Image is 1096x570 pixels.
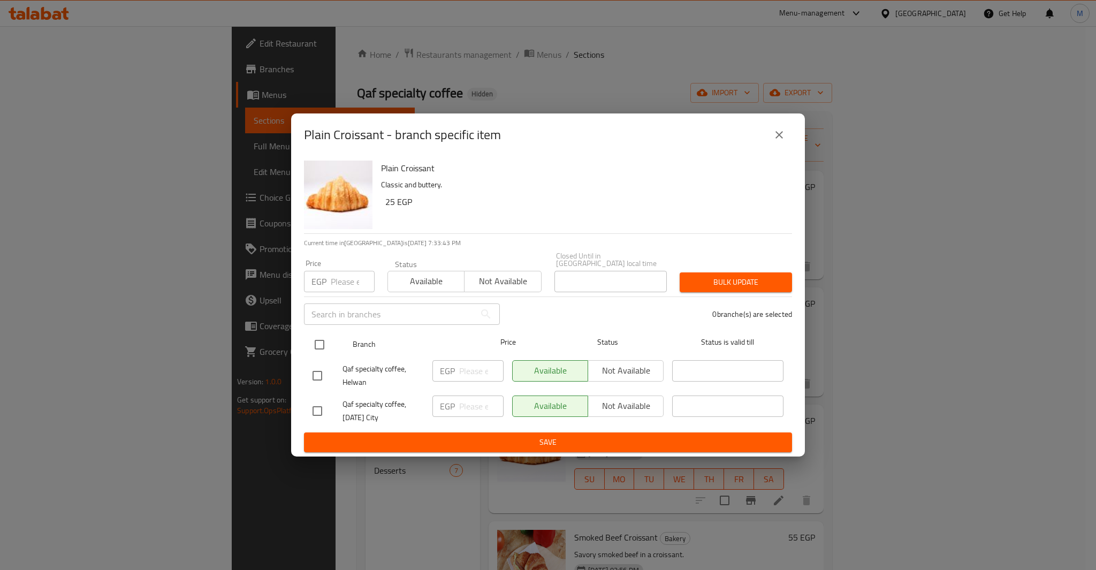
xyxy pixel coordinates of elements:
p: Classic and buttery. [381,178,783,192]
button: Bulk update [680,272,792,292]
span: Branch [353,338,464,351]
h6: 25 EGP [385,194,783,209]
p: EGP [440,400,455,413]
p: 0 branche(s) are selected [712,309,792,320]
span: Qaf specialty coffee, [DATE] City [342,398,424,424]
span: Save [313,436,783,449]
span: Available [392,273,460,289]
button: Save [304,432,792,452]
h6: Plain Croissant [381,161,783,176]
span: Status is valid till [672,336,783,349]
button: Available [387,271,465,292]
span: Bulk update [688,276,783,289]
input: Please enter price [331,271,375,292]
span: Price [473,336,544,349]
input: Please enter price [459,396,504,417]
button: Not available [464,271,541,292]
input: Search in branches [304,303,475,325]
img: Plain Croissant [304,161,372,229]
span: Not available [469,273,537,289]
span: Qaf specialty coffee, Helwan [342,362,424,389]
p: EGP [311,275,326,288]
button: close [766,122,792,148]
h2: Plain Croissant - branch specific item [304,126,501,143]
span: Status [552,336,664,349]
input: Please enter price [459,360,504,382]
p: EGP [440,364,455,377]
p: Current time in [GEOGRAPHIC_DATA] is [DATE] 7:33:43 PM [304,238,792,248]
